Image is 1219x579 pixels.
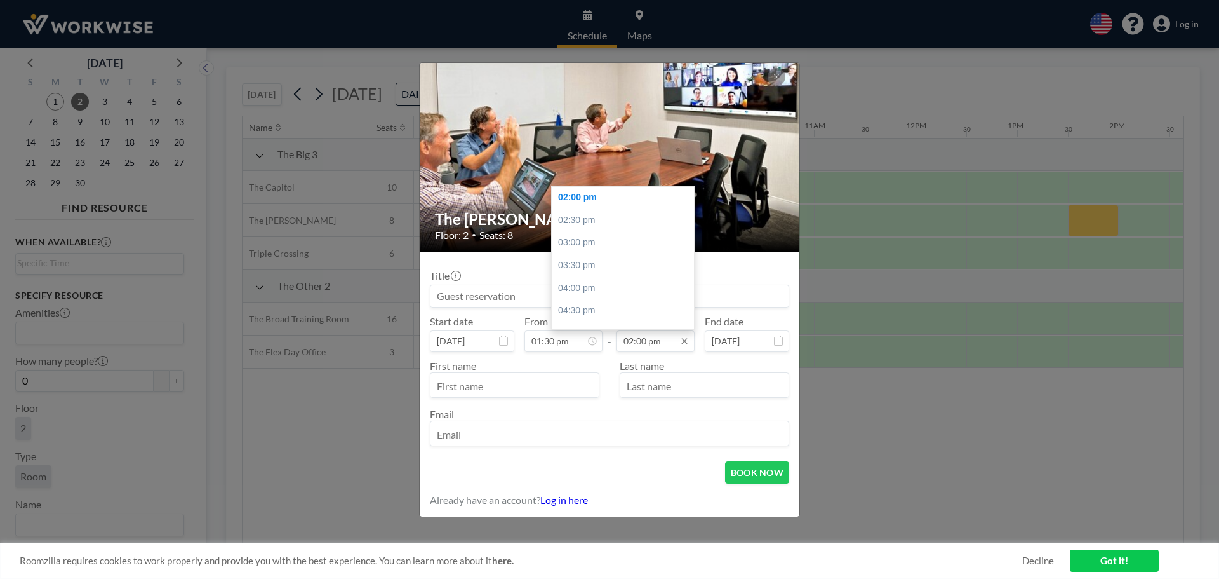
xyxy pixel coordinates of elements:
[492,555,514,566] a: here.
[430,285,789,307] input: Guest reservation
[552,299,700,322] div: 04:30 pm
[430,360,476,372] label: First name
[1070,550,1159,572] a: Got it!
[725,461,789,484] button: BOOK NOW
[552,254,700,277] div: 03:30 pm
[430,424,789,446] input: Email
[552,322,700,345] div: 05:00 pm
[430,269,460,282] label: Title
[608,320,611,348] span: -
[430,408,454,420] label: Email
[620,376,789,397] input: Last name
[20,555,1022,567] span: Roomzilla requires cookies to work properly and provide you with the best experience. You can lea...
[540,494,588,506] a: Log in here
[705,315,743,328] label: End date
[552,231,700,254] div: 03:00 pm
[435,210,785,229] h2: The [PERSON_NAME]
[1022,555,1054,567] a: Decline
[430,376,599,397] input: First name
[552,277,700,300] div: 04:00 pm
[524,315,548,328] label: From
[420,14,801,300] img: 537.jpg
[430,494,540,507] span: Already have an account?
[430,315,473,328] label: Start date
[620,360,664,372] label: Last name
[552,209,700,232] div: 02:30 pm
[472,230,476,240] span: •
[435,229,469,242] span: Floor: 2
[552,186,700,209] div: 02:00 pm
[479,229,513,242] span: Seats: 8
